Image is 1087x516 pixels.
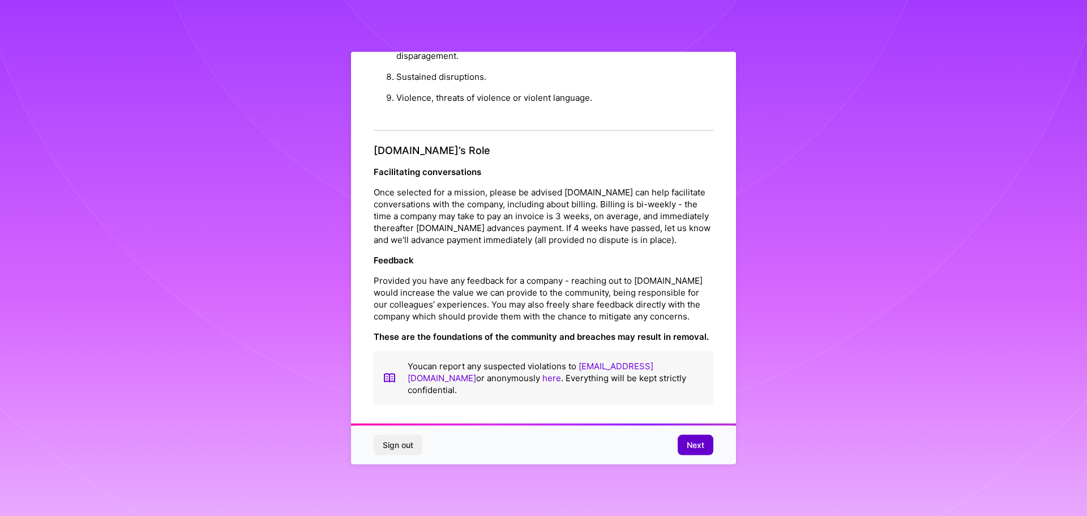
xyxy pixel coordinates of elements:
[383,360,396,395] img: book icon
[687,440,704,451] span: Next
[374,254,414,265] strong: Feedback
[383,440,413,451] span: Sign out
[396,66,713,87] li: Sustained disruptions.
[374,274,713,322] p: Provided you have any feedback for a company - reaching out to [DOMAIN_NAME] would increase the v...
[374,186,713,245] p: Once selected for a mission, please be advised [DOMAIN_NAME] can help facilitate conversations wi...
[374,331,709,342] strong: These are the foundations of the community and breaches may result in removal.
[678,435,713,455] button: Next
[408,360,653,383] a: [EMAIL_ADDRESS][DOMAIN_NAME]
[396,87,713,108] li: Violence, threats of violence or violent language.
[374,166,481,177] strong: Facilitating conversations
[374,435,422,455] button: Sign out
[408,360,704,395] p: You can report any suspected violations to or anonymously . Everything will be kept strictly conf...
[542,372,561,383] a: here
[374,144,713,157] h4: [DOMAIN_NAME]’s Role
